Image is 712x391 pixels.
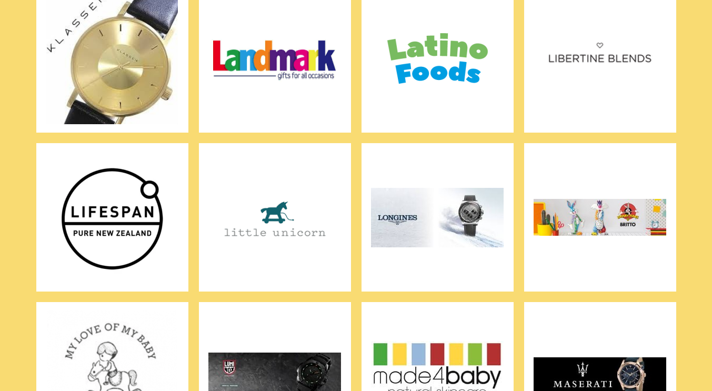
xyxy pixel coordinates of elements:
img: Looney Tunes By Britto [534,152,666,283]
a: Looney Tunes By Britto [524,143,676,292]
img: Lifespan [46,152,178,283]
a: Lifespan [36,143,188,292]
a: Longines [362,143,514,292]
img: Longines [371,152,504,283]
a: Little Unicorn [199,143,351,292]
img: Little Unicorn [208,152,341,283]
